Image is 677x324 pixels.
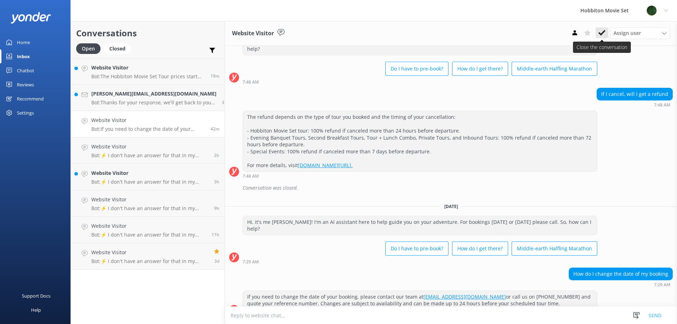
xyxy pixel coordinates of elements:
[243,260,259,264] strong: 7:29 AM
[569,268,672,280] div: How do I change the date of my booking
[104,43,131,54] div: Closed
[512,62,597,76] button: Middle-earth Halfling Marathon
[91,90,216,98] h4: [PERSON_NAME][EMAIL_ADDRESS][DOMAIN_NAME]
[17,92,44,106] div: Recommend
[243,111,597,171] div: The refund depends on the type of tour you booked and the timing of your cancellation: - Hobbiton...
[76,43,100,54] div: Open
[91,222,206,230] h4: Website Visitor
[17,63,34,78] div: Chatbot
[91,205,209,212] p: Bot: ⚡ I don't have an answer for that in my knowledge base. Please try and rephrase your questio...
[243,79,597,84] div: Aug 23 2025 07:48am (UTC +12:00) Pacific/Auckland
[71,58,225,85] a: Website VisitorBot:The Hobbiton Movie Set Tour prices start from $120 per adult for the guided to...
[71,190,225,217] a: Website VisitorBot:⚡ I don't have an answer for that in my knowledge base. Please try and rephras...
[654,283,670,287] strong: 7:29 AM
[243,173,597,178] div: Aug 23 2025 07:48am (UTC +12:00) Pacific/Auckland
[232,29,274,38] h3: Website Visitor
[614,29,641,37] span: Assign user
[243,216,597,235] div: Hi, it's me [PERSON_NAME]! I'm an AI assistant here to help guide you on your adventure. For book...
[91,179,209,185] p: Bot: ⚡ I don't have an answer for that in my knowledge base. Please try and rephrase your questio...
[17,49,30,63] div: Inbox
[229,182,673,194] div: 2025-08-22T19:52:37.832
[71,164,225,190] a: Website VisitorBot:⚡ I don't have an answer for that in my knowledge base. Please try and rephras...
[11,12,51,24] img: yonder-white-logo.png
[243,182,673,194] div: Conversation was closed.
[385,242,449,256] button: Do I have to pre-book?
[71,111,225,137] a: Website VisitorBot:If you need to change the date of your booking, please contact our team at [EM...
[91,116,205,124] h4: Website Visitor
[22,289,50,303] div: Support Docs
[17,35,30,49] div: Home
[71,137,225,164] a: Website VisitorBot:⚡ I don't have an answer for that in my knowledge base. Please try and rephras...
[76,44,104,52] a: Open
[76,26,219,40] h2: Conversations
[104,44,134,52] a: Closed
[91,258,209,264] p: Bot: ⚡ I don't have an answer for that in my knowledge base. Please try and rephrase your questio...
[91,249,209,256] h4: Website Visitor
[243,80,259,84] strong: 7:48 AM
[243,174,259,178] strong: 7:48 AM
[91,232,206,238] p: Bot: ⚡ I don't have an answer for that in my knowledge base. Please try and rephrase your questio...
[222,99,231,105] span: Aug 24 2025 07:40am (UTC +12:00) Pacific/Auckland
[452,62,508,76] button: How do I get there?
[452,242,508,256] button: How do I get there?
[91,64,205,72] h4: Website Visitor
[654,103,670,107] strong: 7:48 AM
[17,106,34,120] div: Settings
[91,126,205,132] p: Bot: If you need to change the date of your booking, please contact our team at [EMAIL_ADDRESS][D...
[91,143,209,151] h4: Website Visitor
[646,5,657,16] img: 34-1625720359.png
[91,99,216,106] p: Bot: Thanks for your response, we'll get back to you as soon as we can during opening hours.
[243,259,597,264] div: Aug 24 2025 07:29am (UTC +12:00) Pacific/Auckland
[91,169,209,177] h4: Website Visitor
[71,243,225,270] a: Website VisitorBot:⚡ I don't have an answer for that in my knowledge base. Please try and rephras...
[610,27,670,39] div: Assign User
[214,258,219,264] span: Aug 20 2025 12:26pm (UTC +12:00) Pacific/Auckland
[243,291,597,310] div: If you need to change the date of your booking, please contact our team at or call us on [PHONE_N...
[31,303,41,317] div: Help
[17,78,34,92] div: Reviews
[211,73,219,79] span: Aug 24 2025 07:52am (UTC +12:00) Pacific/Auckland
[91,196,209,203] h4: Website Visitor
[91,152,209,159] p: Bot: ⚡ I don't have an answer for that in my knowledge base. Please try and rephrase your questio...
[214,205,219,211] span: Aug 23 2025 10:57pm (UTC +12:00) Pacific/Auckland
[597,88,672,100] div: If I cancel, will I get a refund
[298,162,353,169] a: [DOMAIN_NAME][URL].
[512,242,597,256] button: Middle-earth Halfling Marathon
[71,85,225,111] a: [PERSON_NAME][EMAIL_ADDRESS][DOMAIN_NAME]Bot:Thanks for your response, we'll get back to you as s...
[91,73,205,80] p: Bot: The Hobbiton Movie Set Tour prices start from $120 per adult for the guided tour. For more d...
[211,126,219,132] span: Aug 24 2025 07:29am (UTC +12:00) Pacific/Auckland
[71,217,225,243] a: Website VisitorBot:⚡ I don't have an answer for that in my knowledge base. Please try and rephras...
[440,203,462,209] span: [DATE]
[212,232,219,238] span: Aug 23 2025 08:55pm (UTC +12:00) Pacific/Auckland
[597,102,673,107] div: Aug 23 2025 07:48am (UTC +12:00) Pacific/Auckland
[423,293,506,300] a: [EMAIL_ADDRESS][DOMAIN_NAME]
[214,152,219,158] span: Aug 24 2025 05:49am (UTC +12:00) Pacific/Auckland
[569,282,673,287] div: Aug 24 2025 07:29am (UTC +12:00) Pacific/Auckland
[385,62,449,76] button: Do I have to pre-book?
[214,179,219,185] span: Aug 24 2025 04:27am (UTC +12:00) Pacific/Auckland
